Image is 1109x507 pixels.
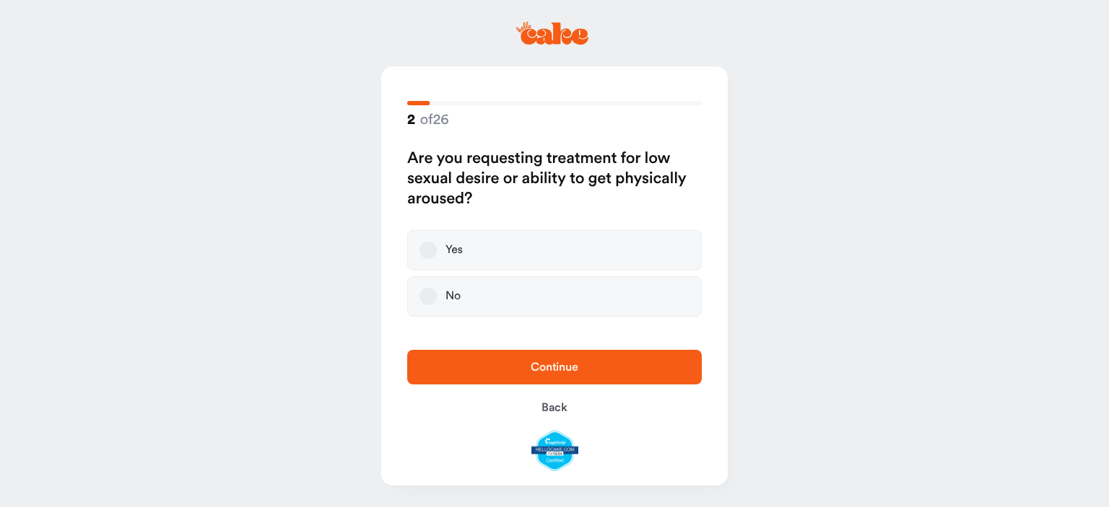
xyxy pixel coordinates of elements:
[407,149,702,209] h2: Are you requesting treatment for low sexual desire or ability to get physically aroused?
[445,289,461,304] div: No
[419,242,437,259] button: Yes
[542,402,567,413] span: Back
[407,111,415,129] span: 2
[407,350,702,384] button: Continue
[407,110,449,128] strong: of 26
[531,431,578,471] img: legit-script-certified.png
[407,390,702,425] button: Back
[419,288,437,305] button: No
[531,361,578,373] span: Continue
[445,243,463,257] div: Yes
